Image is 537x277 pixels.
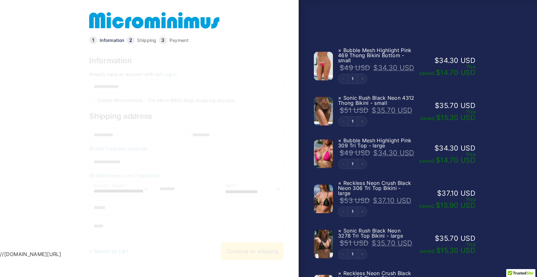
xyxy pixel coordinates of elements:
span: $ [340,106,344,114]
button: Increment [357,117,367,126]
span: $ [434,56,439,64]
div: You saved [419,64,475,76]
bdi: 14.70 USD [436,68,475,77]
a: « Return to cart [89,248,129,254]
button: Increment [357,159,367,169]
h3: Information [89,57,283,64]
bdi: 37.10 USD [373,196,411,205]
span: $ [373,64,378,72]
span: $ [372,106,376,114]
span: Bubble Mesh Highlight Pink 469 Thong Bikini Bottom - small [338,47,411,64]
span: $ [436,68,440,77]
a: Remove this item [338,95,341,101]
span: $ [372,239,376,247]
button: Increment [357,74,367,84]
a: Remove this item [338,137,341,144]
span: Sonic Rush Black Neon 4312 Thong Bikini - small [338,95,414,106]
bdi: 34.30 USD [434,144,475,152]
a: Remove this item [338,227,341,234]
a: Edit [348,210,357,213]
bdi: 35.70 USD [372,239,412,247]
div: You saved [419,197,475,209]
bdi: 15.90 USD [436,201,475,209]
img: Reckless Neon Crush Black Neon 306 Tri Top 01 [314,185,333,213]
a: Remove this item [338,180,341,186]
span: $ [434,144,439,152]
bdi: 14.70 USD [436,156,475,164]
img: Sonic Rush Black Neon 4312 Thong Bikini 01 [314,97,333,125]
a: Shipping [137,38,156,43]
a: Remove this item [338,47,341,53]
div: You saved [419,152,475,164]
a: Add Company (optional) [88,146,285,151]
bdi: 15.30 USD [436,113,475,122]
bdi: 37.10 USD [437,189,475,197]
bdi: 35.70 USD [435,101,475,110]
a: Edit [348,252,357,256]
span: $ [340,64,344,72]
span: $ [373,149,378,157]
div: You saved [419,109,475,121]
span: Already have an account with us? [89,71,162,77]
bdi: 51 USD [340,106,368,114]
bdi: 34.30 USD [373,64,414,72]
span: $ [435,234,439,242]
span: Reckless Neon Crush Black Neon 306 Tri Top Bikini - large [338,180,411,196]
div: You saved [419,242,475,254]
label: Create Microminimus - The Micro Bikini Shop shopping account. [97,98,236,103]
button: Decrement [338,207,348,216]
span: $ [436,201,440,209]
bdi: 49 USD [340,149,370,157]
button: Decrement [338,159,348,169]
span: $ [436,113,441,122]
a: Edit [348,119,357,123]
span: $ [373,196,377,205]
button: Decrement [338,74,348,84]
button: Increment [357,207,367,216]
span: Sonic Rush Black Neon 3278 Tri Top Bikini - large [338,227,403,239]
span: $ [436,246,441,254]
button: Increment [357,249,367,259]
bdi: 35.70 USD [435,234,475,242]
img: Sonic Rush Black Neon 3278 Tri Top 01 [314,230,333,258]
bdi: 34.30 USD [373,149,414,157]
span: $ [340,196,344,205]
img: Bubble Mesh Highlight Pink 309 Top 01 [314,139,333,168]
bdi: 35.70 USD [372,106,412,114]
bdi: 53 USD [340,196,370,205]
a: Continue to shipping [221,242,283,260]
img: Bubble Mesh Highlight Pink 469 Thong 01 [314,52,333,80]
bdi: 49 USD [340,64,370,72]
a: Add Address Line 2 (optional) [88,173,285,178]
a: Remove this item [338,270,341,276]
a: Payment [169,38,189,43]
h3: Shipping address [89,112,283,120]
button: Decrement [338,249,348,259]
a: Edit [348,77,357,81]
button: Decrement [338,117,348,126]
span: $ [437,189,441,197]
a: Information [100,38,124,43]
span: $ [435,101,439,110]
bdi: 34.30 USD [434,56,475,64]
span: $ [340,149,344,157]
bdi: 51 USD [340,239,368,247]
span: Bubble Mesh Highlight Pink 309 Tri Top - large [338,137,411,149]
bdi: 15.30 USD [436,246,475,254]
a: Log in. [163,71,178,77]
span: $ [436,156,440,164]
span: $ [340,239,344,247]
a: Edit [348,162,357,166]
